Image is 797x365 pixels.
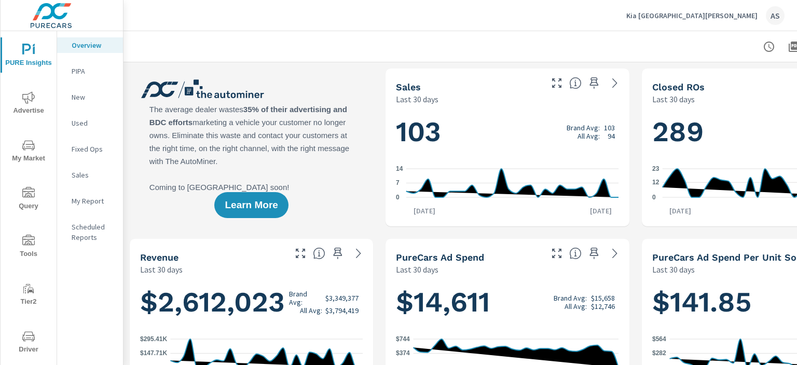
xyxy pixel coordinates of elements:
p: All Avg: [578,132,600,140]
div: Sales [57,167,123,183]
p: [DATE] [583,206,619,216]
text: $374 [396,350,410,357]
p: Fixed Ops [72,144,115,154]
h1: 103 [396,114,619,150]
a: See more details in report [607,75,623,91]
div: New [57,89,123,105]
span: Save this to your personalized report [329,245,346,262]
h5: PureCars Ad Spend [396,252,484,263]
div: AS [766,6,785,25]
p: Used [72,118,115,128]
button: Learn More [214,192,288,218]
p: $12,746 [591,302,615,310]
p: Brand Avg: [554,294,587,302]
p: New [72,92,115,102]
p: Last 30 days [652,263,695,276]
p: Sales [72,170,115,180]
p: All Avg: [300,306,322,315]
text: $295.41K [140,335,167,343]
p: $15,658 [591,294,615,302]
text: 23 [652,165,659,172]
span: Tools [4,235,53,260]
span: Advertise [4,91,53,117]
text: $282 [652,350,666,357]
span: Total sales revenue over the selected date range. [Source: This data is sourced from the dealer’s... [313,247,325,260]
span: Query [4,187,53,212]
p: [DATE] [406,206,443,216]
span: Number of vehicles sold by the dealership over the selected date range. [Source: This data is sou... [569,77,582,89]
p: All Avg: [565,302,587,310]
button: Make Fullscreen [292,245,309,262]
span: Save this to your personalized report [586,245,602,262]
p: Kia [GEOGRAPHIC_DATA][PERSON_NAME] [626,11,758,20]
a: See more details in report [607,245,623,262]
text: 0 [652,194,656,201]
p: My Report [72,196,115,206]
h5: Revenue [140,252,178,263]
span: Save this to your personalized report [586,75,602,91]
h5: Sales [396,82,421,92]
p: Last 30 days [652,93,695,105]
p: $3,794,419 [325,306,359,315]
button: Make Fullscreen [548,75,565,91]
a: See more details in report [350,245,367,262]
text: 12 [652,179,659,186]
span: Tier2 [4,282,53,308]
p: $3,349,377 [325,294,359,302]
p: Last 30 days [396,263,438,276]
p: Brand Avg: [567,124,600,132]
div: Fixed Ops [57,141,123,157]
text: 0 [396,194,400,201]
p: Last 30 days [140,263,183,276]
div: PIPA [57,63,123,79]
text: 7 [396,180,400,187]
div: My Report [57,193,123,209]
span: Learn More [225,200,278,210]
span: PURE Insights [4,44,53,69]
p: Overview [72,40,115,50]
p: PIPA [72,66,115,76]
p: [DATE] [662,206,698,216]
button: Make Fullscreen [548,245,565,262]
h1: $14,611 [396,285,619,320]
h1: $2,612,023 [140,285,363,320]
text: 14 [396,165,403,172]
span: Driver [4,330,53,356]
div: Scheduled Reports [57,219,123,245]
p: 94 [608,132,615,140]
p: Last 30 days [396,93,438,105]
span: Total cost of media for all PureCars channels for the selected dealership group over the selected... [569,247,582,260]
text: $744 [396,335,410,343]
p: Scheduled Reports [72,222,115,242]
span: My Market [4,139,53,165]
h5: Closed ROs [652,82,705,92]
p: 103 [604,124,615,132]
text: $147.71K [140,350,167,357]
div: Overview [57,37,123,53]
div: Used [57,115,123,131]
text: $564 [652,335,666,343]
p: Brand Avg: [289,290,322,306]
